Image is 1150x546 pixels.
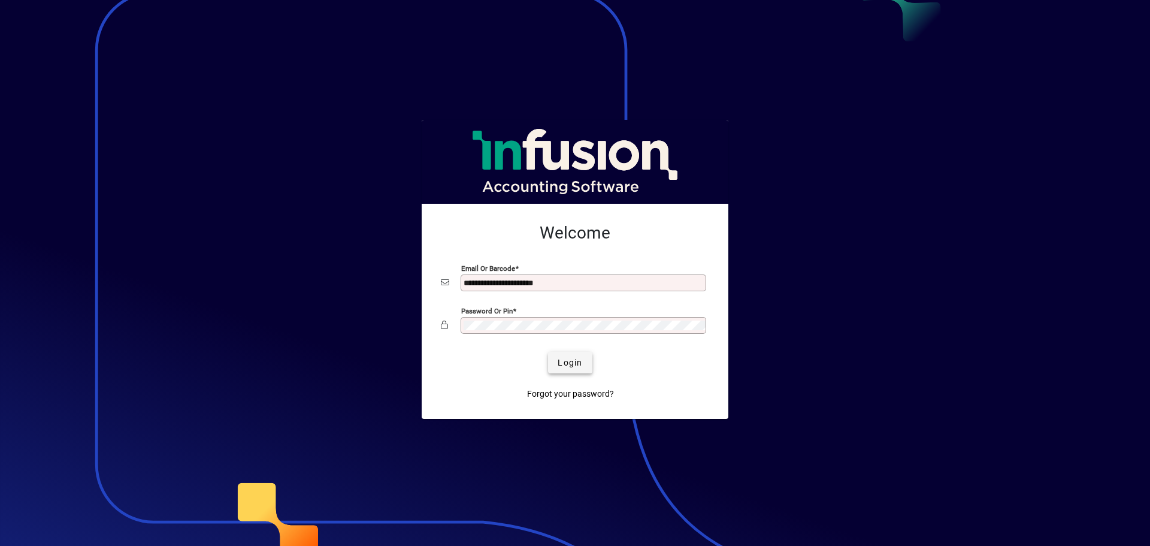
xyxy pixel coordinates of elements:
[461,264,515,273] mat-label: Email or Barcode
[461,307,513,315] mat-label: Password or Pin
[522,383,619,405] a: Forgot your password?
[548,352,592,373] button: Login
[441,223,709,243] h2: Welcome
[527,388,614,400] span: Forgot your password?
[558,357,582,369] span: Login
